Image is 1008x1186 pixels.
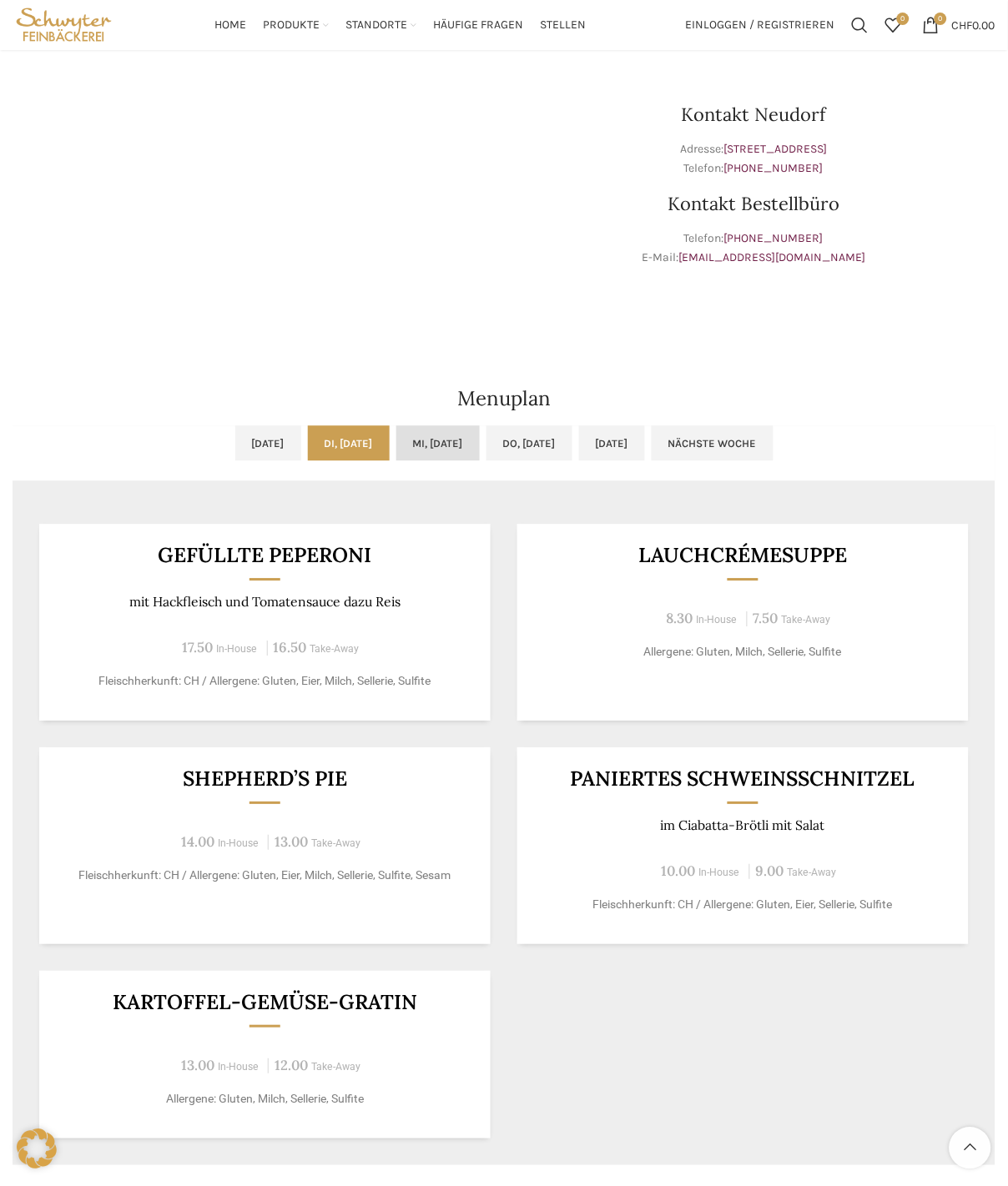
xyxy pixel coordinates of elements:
iframe: schwyter martinsbruggstrasse [13,64,496,314]
a: Scroll to top button [950,1128,991,1169]
a: [STREET_ADDRESS] [724,143,828,157]
a: [DATE] [579,426,645,461]
span: Take-Away [311,838,360,850]
h3: Lauchcrémesuppe [538,545,949,566]
a: 0 [877,8,910,42]
span: 9.00 [756,862,784,881]
a: Einloggen / Registrieren [678,8,844,42]
span: Häufige Fragen [433,18,523,33]
span: Produkte [263,18,320,33]
h3: Kontakt Bestellbüro [512,195,995,214]
a: Stellen [540,8,586,42]
span: 14.00 [181,833,214,852]
h2: Menuplan [13,389,995,410]
a: Nächste Woche [652,426,774,461]
span: Home [214,18,246,33]
span: Take-Away [311,1062,360,1073]
span: Einloggen / Registrieren [686,19,835,31]
span: CHF [952,18,973,32]
div: Meine Wunschliste [877,8,910,42]
span: 0 [897,13,910,25]
h3: Kartoffel-Gemüse-Gratin [60,993,471,1013]
span: 8.30 [667,610,693,628]
a: [DATE] [235,426,301,461]
span: In-House [218,838,259,850]
span: 7.50 [753,610,779,628]
h3: Kontakt Neudorf [512,106,995,124]
span: In-House [218,1062,259,1073]
bdi: 0.00 [952,18,995,32]
a: Suchen [844,8,877,42]
h3: Paniertes Schweinsschnitzel [538,769,949,790]
span: 0 [935,13,947,25]
a: Standorte [345,8,416,42]
p: Allergene: Gluten, Milch, Sellerie, Sulfite [538,644,949,661]
span: Standorte [345,18,407,33]
span: 16.50 [274,639,307,657]
h3: Shepherd’s Pie [60,769,471,790]
span: In-House [217,644,258,656]
span: In-House [699,867,740,879]
a: [PHONE_NUMBER] [724,232,824,246]
p: Allergene: Gluten, Milch, Sellerie, Sulfite [60,1091,471,1108]
a: Mi, [DATE] [396,426,480,461]
p: mit Hackfleisch und Tomatensauce dazu Reis [60,595,471,611]
div: Main navigation [123,8,678,42]
a: [EMAIL_ADDRESS][DOMAIN_NAME] [679,251,866,265]
span: 10.00 [662,862,696,881]
span: 12.00 [275,1057,308,1075]
a: Häufige Fragen [433,8,523,42]
span: Take-Away [310,644,360,656]
span: In-House [697,615,738,626]
a: Site logo [13,17,115,31]
a: [PHONE_NUMBER] [724,162,824,176]
span: Stellen [540,18,586,33]
a: Do, [DATE] [486,426,572,461]
h3: Gefüllte Peperoni [60,545,471,566]
span: 17.50 [183,639,214,657]
p: Fleischherkunft: CH / Allergene: Gluten, Eier, Sellerie, Sulfite [538,897,949,914]
a: 0 CHF0.00 [915,8,1004,42]
span: 13.00 [181,1057,214,1075]
p: Fleischherkunft: CH / Allergene: Gluten, Eier, Milch, Sellerie, Sulfite, Sesam [60,867,471,885]
span: Take-Away [782,615,831,626]
a: Produkte [263,8,329,42]
p: Telefon: E-Mail: [512,230,995,268]
p: Adresse: Telefon: [512,141,995,178]
span: 13.00 [275,833,308,852]
span: Take-Away [788,867,837,879]
p: Fleischherkunft: CH / Allergene: Gluten, Eier, Milch, Sellerie, Sulfite [60,673,471,691]
a: Home [214,8,246,42]
p: im Ciabatta-Brötli mit Salat [538,818,949,834]
a: Di, [DATE] [308,426,390,461]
